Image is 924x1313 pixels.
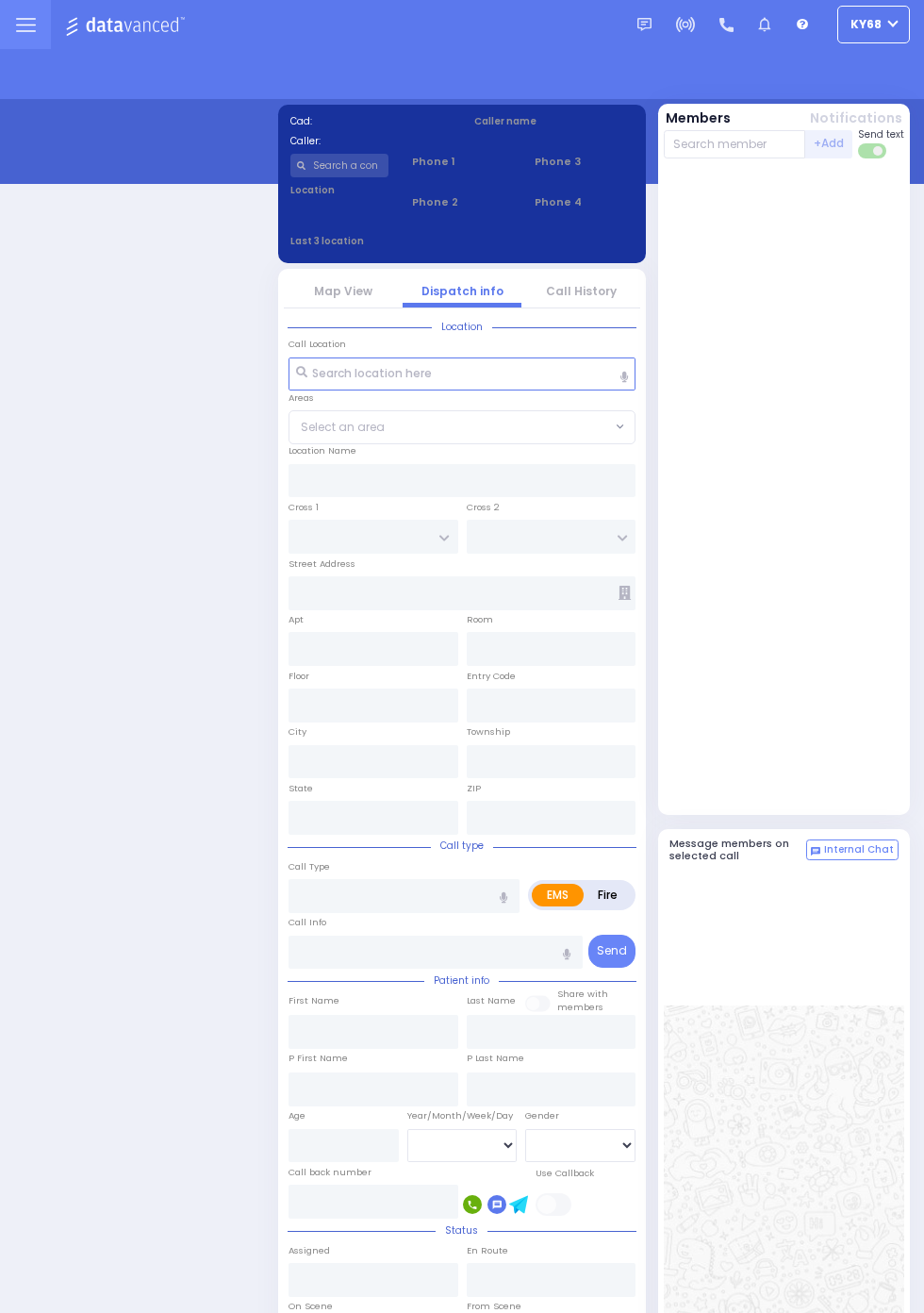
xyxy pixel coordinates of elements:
[412,194,511,210] span: Phone 2
[289,391,314,405] label: Areas
[467,1052,524,1065] label: P Last Name
[535,154,634,170] span: Phone 3
[557,1001,603,1013] span: members
[637,18,652,32] img: message.svg
[289,994,339,1007] label: First Name
[289,725,306,739] label: City
[289,1300,333,1313] label: On Scene
[289,501,319,514] label: Cross 1
[424,973,499,988] span: Patient info
[467,994,516,1007] label: Last Name
[806,839,899,860] button: Internal Chat
[290,154,389,177] input: Search a contact
[619,586,631,600] span: Other building occupants
[557,988,608,1000] small: Share with
[467,1300,521,1313] label: From Scene
[289,860,330,873] label: Call Type
[289,670,309,683] label: Floor
[289,1166,371,1179] label: Call back number
[532,884,584,906] label: EMS
[467,501,500,514] label: Cross 2
[467,725,510,739] label: Township
[289,613,304,626] label: Apt
[664,130,806,158] input: Search member
[290,183,389,197] label: Location
[811,847,820,856] img: comment-alt.png
[666,108,731,128] button: Members
[432,320,492,334] span: Location
[467,670,516,683] label: Entry Code
[289,1244,330,1257] label: Assigned
[546,283,617,299] a: Call History
[290,114,451,128] label: Cad:
[436,1223,487,1238] span: Status
[850,16,882,33] span: ky68
[858,141,888,160] label: Turn off text
[407,1109,518,1122] div: Year/Month/Week/Day
[290,134,451,148] label: Caller:
[858,127,904,141] span: Send text
[837,6,910,43] button: ky68
[474,114,635,128] label: Caller name
[583,884,633,906] label: Fire
[525,1109,559,1122] label: Gender
[431,839,493,853] span: Call type
[669,838,807,862] h5: Message members on selected call
[289,1109,305,1122] label: Age
[421,283,503,299] a: Dispatch info
[65,13,190,37] img: Logo
[289,357,635,391] input: Search location here
[301,419,385,436] span: Select an area
[289,916,326,929] label: Call Info
[588,935,635,968] button: Send
[289,338,346,351] label: Call Location
[289,444,356,457] label: Location Name
[290,234,463,248] label: Last 3 location
[289,557,355,571] label: Street Address
[467,613,493,626] label: Room
[289,1052,348,1065] label: P First Name
[289,782,313,795] label: State
[824,843,894,856] span: Internal Chat
[467,782,481,795] label: ZIP
[536,1167,594,1180] label: Use Callback
[412,154,511,170] span: Phone 1
[535,194,634,210] span: Phone 4
[810,108,902,128] button: Notifications
[314,283,372,299] a: Map View
[467,1244,508,1257] label: En Route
